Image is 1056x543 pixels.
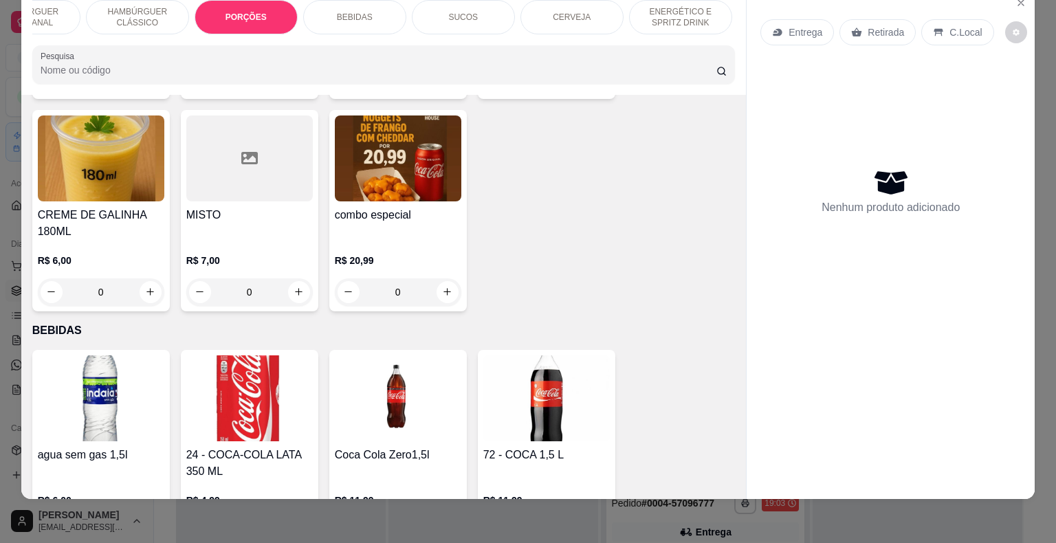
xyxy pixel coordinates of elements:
p: PORÇÕES [225,12,267,23]
img: product-image [186,355,313,441]
p: BEBIDAS [337,12,373,23]
button: increase-product-quantity [288,281,310,303]
p: HAMBÚRGUER CLÁSSICO [98,6,177,28]
button: decrease-product-quantity [1005,21,1027,43]
h4: 24 - COCA-COLA LATA 350 ML [186,447,313,480]
p: R$ 11,99 [335,494,461,507]
h4: combo especial [335,207,461,223]
h4: Coca Cola Zero1,5l [335,447,461,463]
img: product-image [335,115,461,201]
button: decrease-product-quantity [338,281,360,303]
img: product-image [335,355,461,441]
p: R$ 6,00 [38,494,164,507]
label: Pesquisa [41,50,79,62]
button: increase-product-quantity [140,281,162,303]
h4: MISTO [186,207,313,223]
p: R$ 11,99 [483,494,610,507]
input: Pesquisa [41,63,716,77]
p: Retirada [868,25,904,39]
p: C.Local [949,25,982,39]
img: product-image [38,115,164,201]
button: decrease-product-quantity [189,281,211,303]
p: BEBIDAS [32,322,736,339]
p: Nenhum produto adicionado [822,199,960,216]
p: SUCOS [448,12,478,23]
p: CERVEJA [553,12,591,23]
img: product-image [483,355,610,441]
p: ENERGÉTICO E SPRITZ DRINK [641,6,720,28]
h4: 72 - COCA 1,5 L [483,447,610,463]
img: product-image [38,355,164,441]
h4: CREME DE GALINHA 180ML [38,207,164,240]
h4: agua sem gas 1,5l [38,447,164,463]
button: increase-product-quantity [437,281,459,303]
p: R$ 4,99 [186,494,313,507]
p: R$ 6,00 [38,254,164,267]
p: Entrega [789,25,822,39]
button: decrease-product-quantity [41,281,63,303]
p: R$ 7,00 [186,254,313,267]
p: R$ 20,99 [335,254,461,267]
